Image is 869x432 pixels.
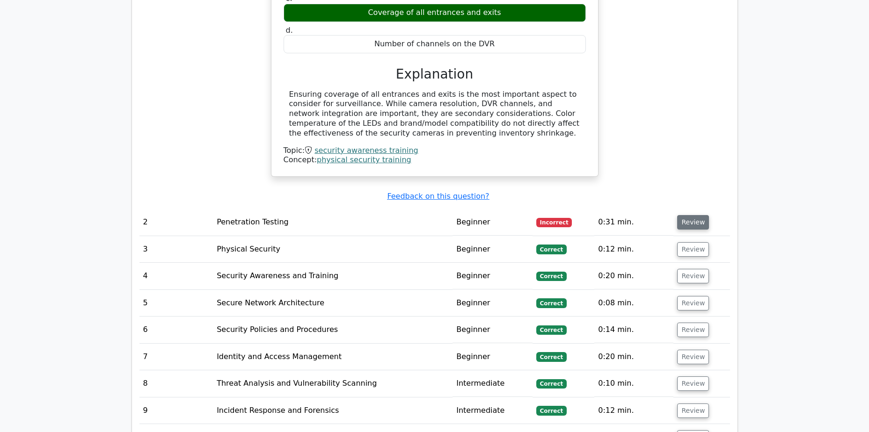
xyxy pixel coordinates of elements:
td: 9 [139,397,213,424]
td: Security Policies and Procedures [213,317,453,343]
button: Review [677,403,709,418]
h3: Explanation [289,66,580,82]
td: Intermediate [453,397,532,424]
span: Correct [536,245,567,254]
button: Review [677,350,709,364]
div: Coverage of all entrances and exits [284,4,586,22]
td: 0:31 min. [594,209,673,236]
td: 8 [139,370,213,397]
td: 0:10 min. [594,370,673,397]
td: 5 [139,290,213,317]
button: Review [677,215,709,230]
td: 0:14 min. [594,317,673,343]
span: Correct [536,272,567,281]
span: Correct [536,352,567,361]
span: Incorrect [536,218,572,227]
button: Review [677,269,709,283]
td: Beginner [453,263,532,289]
td: 0:08 min. [594,290,673,317]
td: Beginner [453,209,532,236]
td: Penetration Testing [213,209,453,236]
td: Beginner [453,317,532,343]
td: Beginner [453,290,532,317]
td: 3 [139,236,213,263]
td: Security Awareness and Training [213,263,453,289]
span: Correct [536,406,567,415]
a: Feedback on this question? [387,192,489,201]
td: Identity and Access Management [213,344,453,370]
div: Topic: [284,146,586,156]
td: 6 [139,317,213,343]
button: Review [677,242,709,257]
td: Incident Response and Forensics [213,397,453,424]
a: security awareness training [314,146,418,155]
a: physical security training [317,155,411,164]
span: Correct [536,379,567,389]
td: Secure Network Architecture [213,290,453,317]
td: Physical Security [213,236,453,263]
div: Concept: [284,155,586,165]
td: Threat Analysis and Vulnerability Scanning [213,370,453,397]
td: 2 [139,209,213,236]
td: 0:20 min. [594,263,673,289]
button: Review [677,376,709,391]
button: Review [677,296,709,310]
span: Correct [536,325,567,335]
td: Beginner [453,344,532,370]
td: 0:12 min. [594,397,673,424]
span: d. [286,26,293,35]
td: 0:20 min. [594,344,673,370]
td: 7 [139,344,213,370]
td: 4 [139,263,213,289]
span: Correct [536,298,567,308]
td: 0:12 min. [594,236,673,263]
button: Review [677,323,709,337]
td: Beginner [453,236,532,263]
div: Number of channels on the DVR [284,35,586,53]
div: Ensuring coverage of all entrances and exits is the most important aspect to consider for surveil... [289,90,580,138]
td: Intermediate [453,370,532,397]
